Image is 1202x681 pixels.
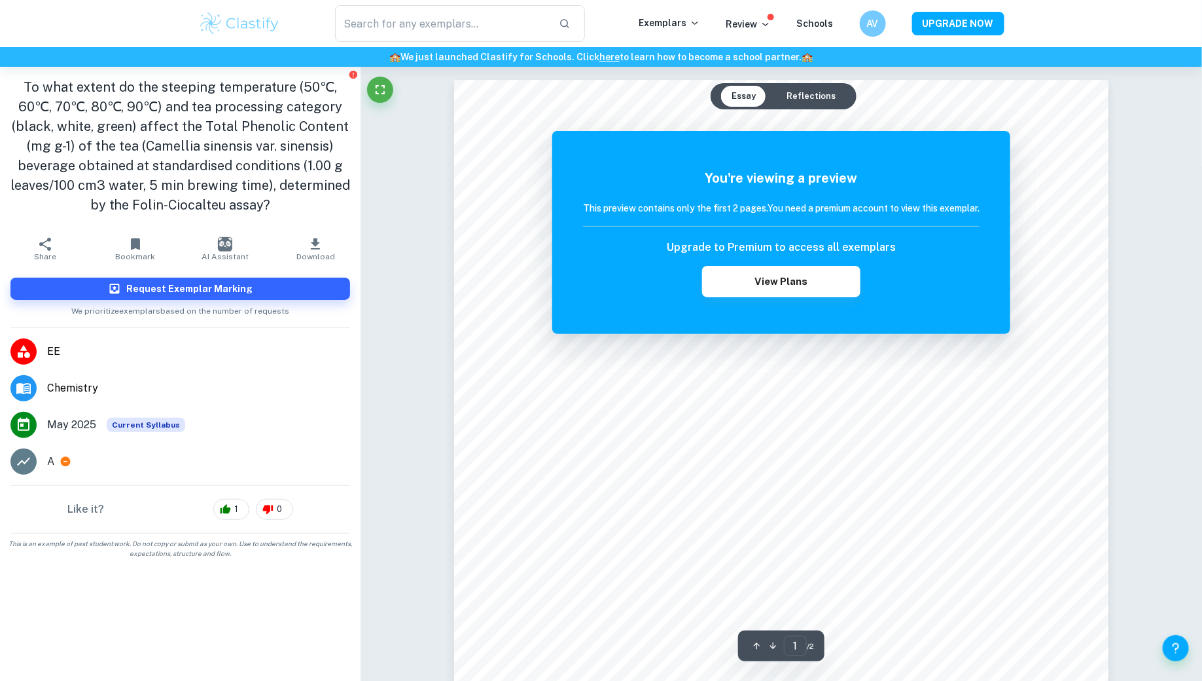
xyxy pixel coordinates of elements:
[1163,635,1189,661] button: Help and Feedback
[181,230,271,267] button: AI Assistant
[389,52,400,62] span: 🏫
[47,344,350,359] span: EE
[47,417,96,433] span: May 2025
[198,10,281,37] img: Clastify logo
[107,418,185,432] div: This exemplar is based on the current syllabus. Feel free to refer to it for inspiration/ideas wh...
[726,17,771,31] p: Review
[3,50,1199,64] h6: We just launched Clastify for Schools. Click to learn how to become a school partner.
[10,278,350,300] button: Request Exemplar Marking
[67,502,104,517] h6: Like it?
[348,69,358,79] button: Report issue
[583,201,980,215] h6: This preview contains only the first 2 pages. You need a premium account to view this exemplar.
[218,237,232,251] img: AI Assistant
[599,52,620,62] a: here
[667,240,896,255] h6: Upgrade to Premium to access all exemplars
[202,252,249,261] span: AI Assistant
[270,503,289,516] span: 0
[912,12,1004,35] button: UPGRADE NOW
[71,300,290,317] span: We prioritize exemplars based on the number of requests
[802,52,813,62] span: 🏫
[721,86,766,107] button: Essay
[10,77,350,215] h1: To what extent do the steeping temperature (50℃, 60℃, 70℃, 80℃, 90℃) and tea processing category ...
[776,86,846,107] button: Reflections
[639,16,700,30] p: Exemplars
[335,5,549,42] input: Search for any exemplars...
[5,539,355,559] span: This is an example of past student work. Do not copy or submit as your own. Use to understand the...
[860,10,886,37] button: AV
[865,16,880,31] h6: AV
[90,230,181,267] button: Bookmark
[296,252,335,261] span: Download
[807,640,814,652] span: / 2
[126,282,253,296] h6: Request Exemplar Marking
[367,77,393,103] button: Fullscreen
[107,418,185,432] span: Current Syllabus
[583,168,980,188] h5: You're viewing a preview
[115,252,155,261] span: Bookmark
[797,18,834,29] a: Schools
[702,266,860,297] button: View Plans
[227,503,245,516] span: 1
[270,230,361,267] button: Download
[47,454,54,469] p: A
[47,380,350,396] span: Chemistry
[34,252,56,261] span: Share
